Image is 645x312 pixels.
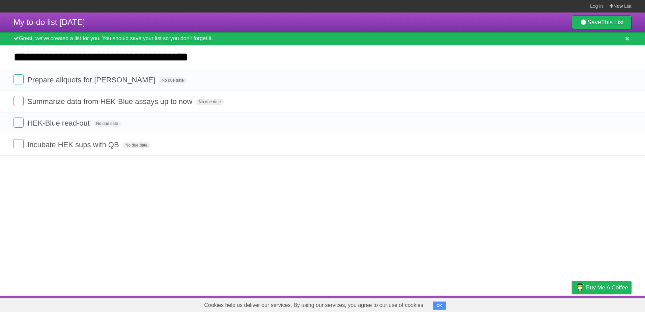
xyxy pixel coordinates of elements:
[13,118,24,128] label: Done
[13,139,24,149] label: Done
[433,302,446,310] button: OK
[572,281,632,294] a: Buy me a coffee
[504,297,532,310] a: Developers
[159,77,186,83] span: No due date
[575,282,584,293] img: Buy me a coffee
[27,76,157,84] span: Prepare aliquots for [PERSON_NAME]
[482,297,496,310] a: About
[13,18,85,27] span: My to-do list [DATE]
[123,142,150,148] span: No due date
[27,97,194,106] span: Summarize data from HEK-Blue assays up to now
[27,140,120,149] span: Incubate HEK sups with QB
[13,96,24,106] label: Done
[601,19,624,26] b: This List
[572,16,632,29] a: SaveThis List
[589,297,632,310] a: Suggest a feature
[586,282,628,293] span: Buy me a coffee
[540,297,555,310] a: Terms
[197,298,431,312] span: Cookies help us deliver our services. By using our services, you agree to our use of cookies.
[13,74,24,84] label: Done
[563,297,581,310] a: Privacy
[196,99,223,105] span: No due date
[93,121,121,127] span: No due date
[27,119,91,127] span: HEK-Blue read-out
